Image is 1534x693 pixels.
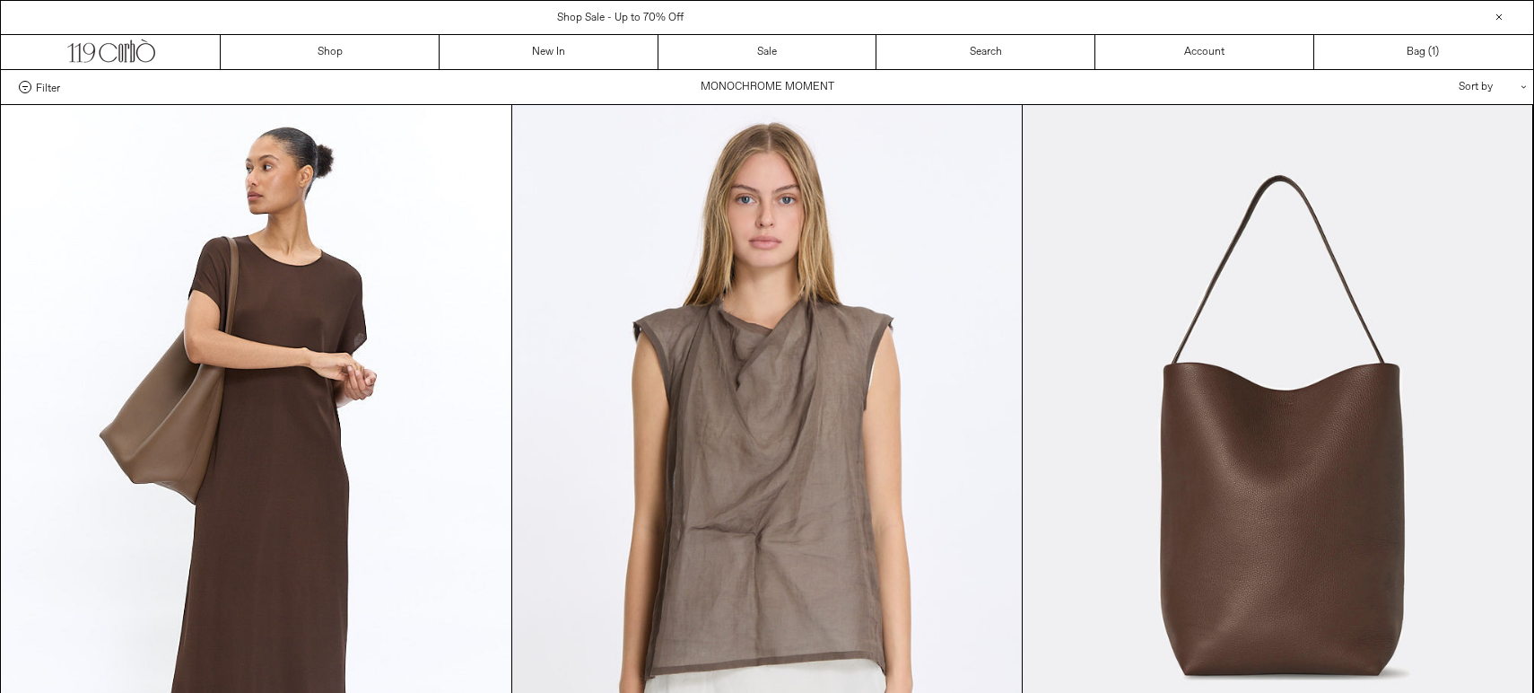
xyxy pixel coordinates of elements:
a: Search [876,35,1095,69]
a: Sale [658,35,877,69]
a: Account [1095,35,1314,69]
span: ) [1432,44,1439,60]
span: Filter [36,81,60,93]
a: New In [440,35,658,69]
a: Shop [221,35,440,69]
span: 1 [1432,45,1435,59]
a: Bag () [1314,35,1533,69]
div: Sort by [1354,70,1515,104]
a: Shop Sale - Up to 70% Off [557,11,684,25]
